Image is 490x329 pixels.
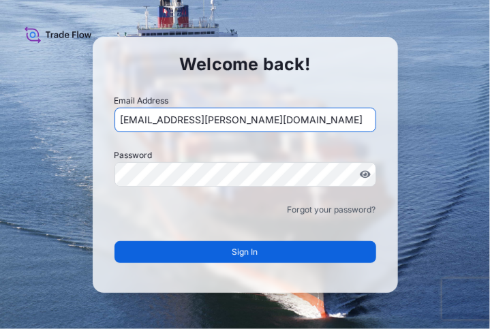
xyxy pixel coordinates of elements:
[232,245,258,259] span: Sign In
[114,53,376,75] p: Welcome back!
[360,169,371,180] button: Show password
[114,94,169,108] label: Email Address
[114,148,376,162] label: Password
[114,241,376,263] button: Sign In
[288,203,376,217] a: Forgot your password?
[114,108,376,132] input: example@gmail.com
